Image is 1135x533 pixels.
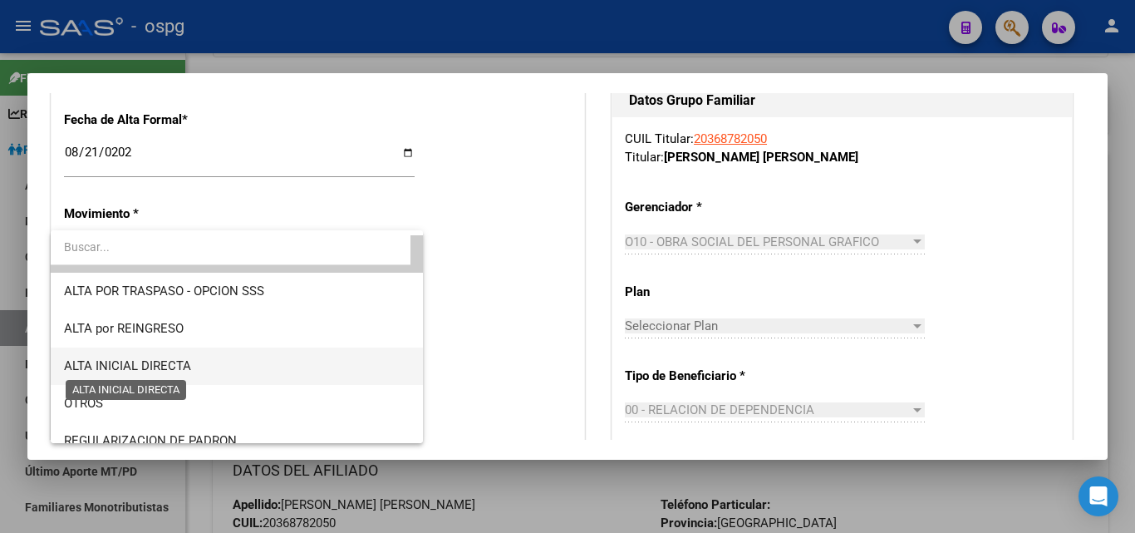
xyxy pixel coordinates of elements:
[64,358,191,373] span: ALTA INICIAL DIRECTA
[64,396,103,411] span: OTROS
[1078,476,1118,516] div: Open Intercom Messenger
[64,321,184,336] span: ALTA por REINGRESO
[64,433,237,448] span: REGULARIZACION DE PADRON
[51,229,410,264] input: dropdown search
[64,284,264,299] span: ALTA POR TRASPASO - OPCION SSS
